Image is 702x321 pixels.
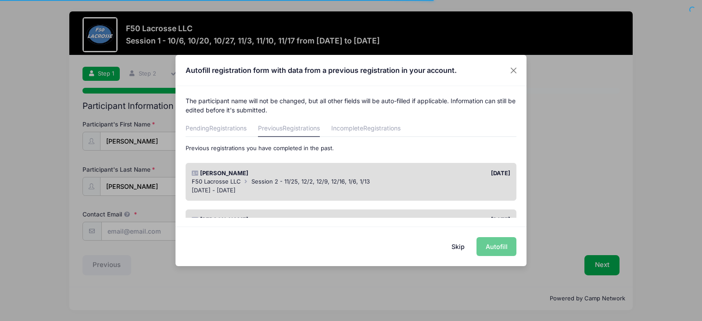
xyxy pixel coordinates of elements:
div: [DATE] - [DATE] [192,186,511,195]
span: Registrations [209,124,247,132]
span: Session 2 - 11/25, 12/2, 12/9, 12/16, 1/6, 1/13 [251,178,370,185]
span: Registrations [363,124,401,132]
div: [DATE] [351,216,515,224]
a: Previous [258,121,320,137]
div: [DATE] [351,169,515,178]
a: Incomplete [331,121,401,137]
span: F50 Lacrosse LLC [192,178,241,185]
p: The participant name will not be changed, but all other fields will be auto-filled if applicable.... [186,96,517,115]
div: [PERSON_NAME] [187,216,351,224]
p: Previous registrations you have completed in the past. [186,144,517,153]
button: Skip [443,237,474,256]
span: Registrations [283,124,320,132]
h4: Autofill registration form with data from a previous registration in your account. [186,65,457,76]
div: [PERSON_NAME] [187,169,351,178]
a: Pending [186,121,247,137]
button: Close [506,62,522,78]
